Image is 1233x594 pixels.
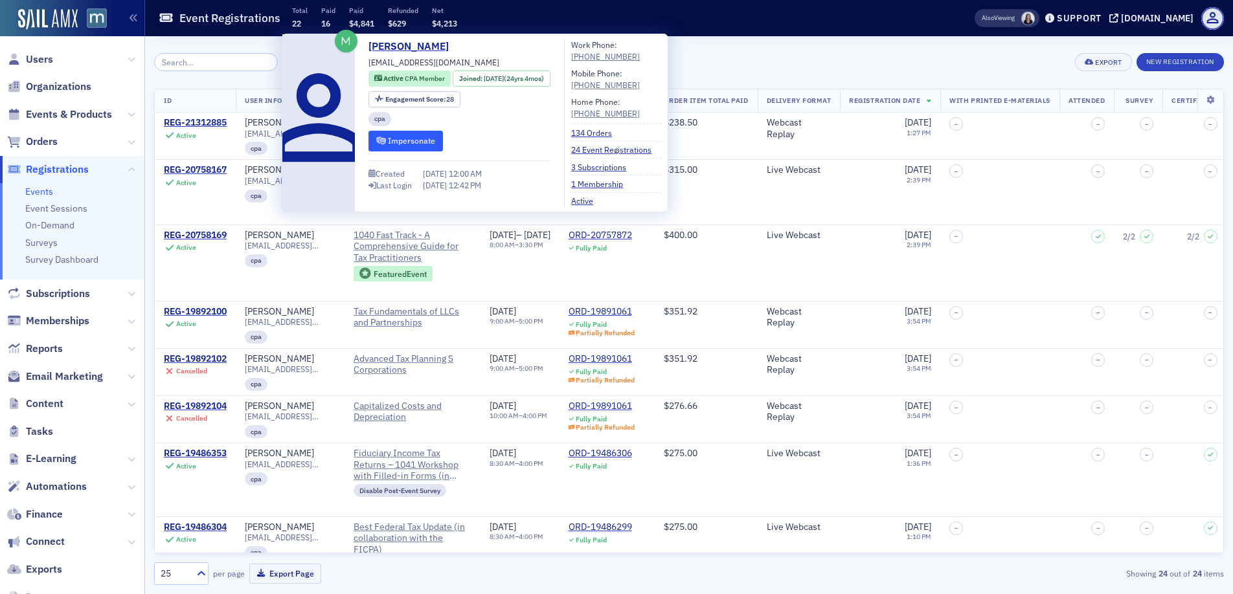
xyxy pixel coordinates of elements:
div: cpa [245,331,267,344]
a: Subscriptions [7,287,90,301]
span: Delivery Format [767,96,831,105]
a: REG-21312885 [164,117,227,129]
div: Cancelled [176,414,207,423]
a: 1 Membership [571,178,633,190]
span: – [1096,404,1100,412]
div: Work Phone: [571,39,640,63]
a: Surveys [25,237,58,248]
span: [DATE] [490,521,516,533]
div: ORD-19891061 [569,306,635,318]
div: cpa [368,112,391,127]
span: Email Marketing [26,369,103,384]
button: [DOMAIN_NAME] [1109,14,1198,23]
time: 4:00 PM [519,532,543,541]
span: [DATE] [490,447,516,459]
span: – [1145,168,1149,175]
span: 2 / 2 [1123,232,1135,241]
a: Users [7,52,53,67]
div: Partially Refunded [576,376,635,384]
div: ORD-20757872 [569,230,632,241]
span: Best Federal Tax Update (in collaboration with the FICPA) [354,522,471,556]
div: Webcast Replay [767,401,831,423]
span: [DATE] [423,168,449,179]
div: [PERSON_NAME] [245,117,314,129]
time: 9:00 AM [490,364,515,373]
a: Events [25,186,53,197]
div: (24yrs 4mos) [484,74,544,84]
a: Event Sessions [25,203,87,214]
span: – [955,524,958,532]
div: Active [176,179,196,187]
div: [PERSON_NAME] [245,401,314,412]
div: – [490,317,543,325]
span: Profile [1201,7,1224,30]
span: [EMAIL_ADDRESS][DOMAIN_NAME] [245,241,335,250]
span: $315.00 [664,164,697,175]
span: Organizations [26,80,91,94]
div: – [490,230,550,241]
div: Featured Event [354,266,433,282]
a: 3 Subscriptions [571,161,636,173]
div: Active [176,320,196,328]
a: New Registration [1137,55,1224,67]
span: [DATE] [490,305,516,317]
div: REG-19486353 [164,448,227,459]
time: 3:54 PM [907,316,931,325]
div: Created [376,170,405,177]
img: SailAMX [87,8,107,28]
a: ORD-19891061 [569,401,635,412]
time: 4:00 PM [519,459,543,468]
span: 2 / 2 [1187,232,1199,241]
span: [DATE] [905,164,931,175]
div: cpa [245,142,267,155]
span: Fiduciary Income Tax Returns – 1041 Workshop with Filled-in Forms (in collaboration with the FICPA) [354,448,471,482]
strong: 24 [1190,567,1204,579]
div: Fully Paid [576,415,607,423]
div: Support [1057,12,1102,24]
div: Export [1095,59,1122,66]
div: cpa [245,425,267,438]
a: View Homepage [78,8,107,30]
span: – [1096,451,1100,459]
a: Automations [7,479,87,494]
div: Fully Paid [576,244,607,252]
a: REG-19892102 [164,353,227,365]
p: Refunded [388,6,418,15]
span: [EMAIL_ADDRESS][DOMAIN_NAME] [245,459,335,469]
div: Mobile Phone: [571,67,640,91]
div: – [490,459,543,468]
span: – [1145,309,1149,316]
span: $275.00 [664,447,697,459]
span: [EMAIL_ADDRESS][DOMAIN_NAME] [245,412,335,421]
span: Attended [1069,96,1105,105]
div: – [490,364,543,373]
span: Connect [26,534,65,549]
a: Tax Fundamentals of LLCs and Partnerships [354,306,471,329]
div: [PHONE_NUMBER] [571,50,640,62]
a: [PHONE_NUMBER] [571,79,640,91]
span: [EMAIL_ADDRESS][DOMAIN_NAME] [245,364,335,374]
div: Featured Event [374,270,427,278]
div: Live Webcast [767,230,831,241]
span: Viewing [982,14,1015,23]
div: 25 [161,567,189,580]
span: $351.92 [664,353,697,364]
button: New Registration [1137,53,1224,71]
a: Tasks [7,424,53,439]
a: [PERSON_NAME] [245,353,314,365]
input: Search… [154,53,278,71]
span: – [1208,404,1212,412]
span: Events & Products [26,107,112,122]
div: – [490,412,547,420]
span: $629 [388,18,406,28]
span: [DATE] [905,305,931,317]
div: Showing out of items [876,567,1224,579]
span: With Printed E-Materials [949,96,1050,105]
button: Export [1075,53,1131,71]
span: Automations [26,479,87,494]
p: Net [432,6,457,15]
span: Joined : [459,74,484,84]
div: Partially Refunded [576,423,635,432]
